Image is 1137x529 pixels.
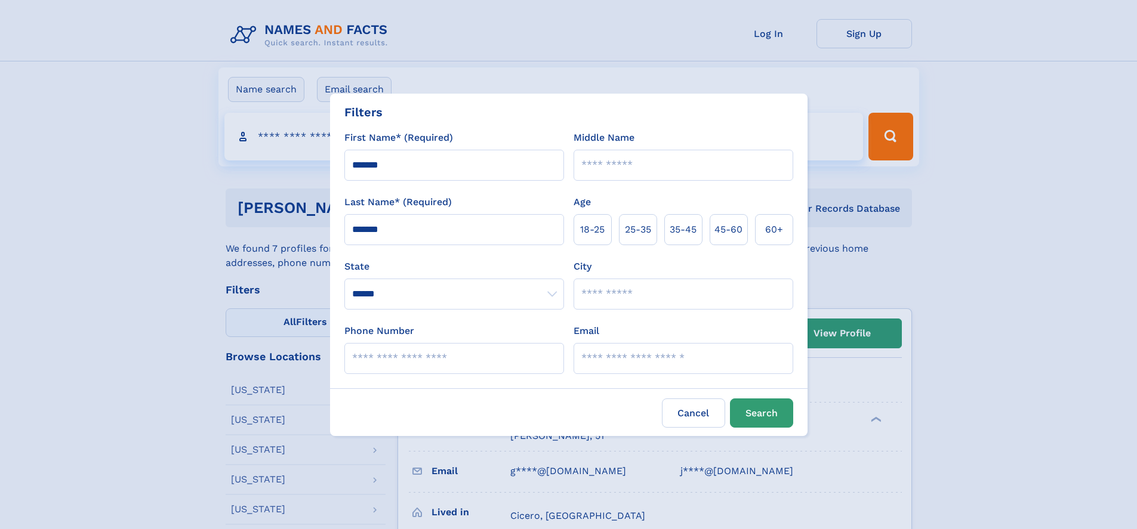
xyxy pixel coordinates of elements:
[344,324,414,338] label: Phone Number
[662,398,725,428] label: Cancel
[580,222,605,237] span: 18‑25
[714,222,742,237] span: 45‑60
[344,195,452,209] label: Last Name* (Required)
[625,222,651,237] span: 25‑35
[344,131,453,145] label: First Name* (Required)
[574,195,591,209] label: Age
[574,324,599,338] label: Email
[574,131,634,145] label: Middle Name
[765,222,783,237] span: 60+
[574,259,591,274] label: City
[730,398,793,428] button: Search
[344,259,564,274] label: State
[344,103,383,121] div: Filters
[670,222,697,237] span: 35‑45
